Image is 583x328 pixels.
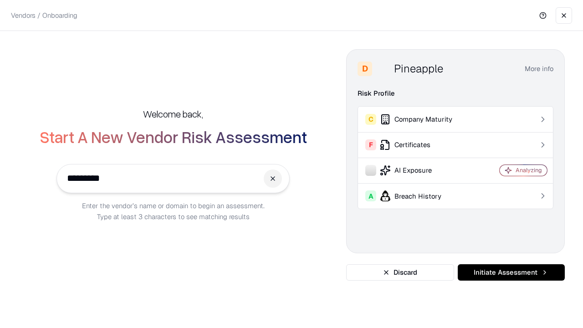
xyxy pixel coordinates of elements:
[358,61,372,76] div: D
[143,108,203,120] h5: Welcome back,
[365,139,474,150] div: Certificates
[11,10,77,20] p: Vendors / Onboarding
[365,114,474,125] div: Company Maturity
[40,128,307,146] h2: Start A New Vendor Risk Assessment
[365,114,376,125] div: C
[365,139,376,150] div: F
[458,264,565,281] button: Initiate Assessment
[516,166,542,174] div: Analyzing
[525,61,553,77] button: More info
[82,200,265,222] p: Enter the vendor’s name or domain to begin an assessment. Type at least 3 characters to see match...
[376,61,390,76] img: Pineapple
[365,190,376,201] div: A
[365,190,474,201] div: Breach History
[394,61,443,76] div: Pineapple
[346,264,454,281] button: Discard
[365,165,474,176] div: AI Exposure
[358,88,553,99] div: Risk Profile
